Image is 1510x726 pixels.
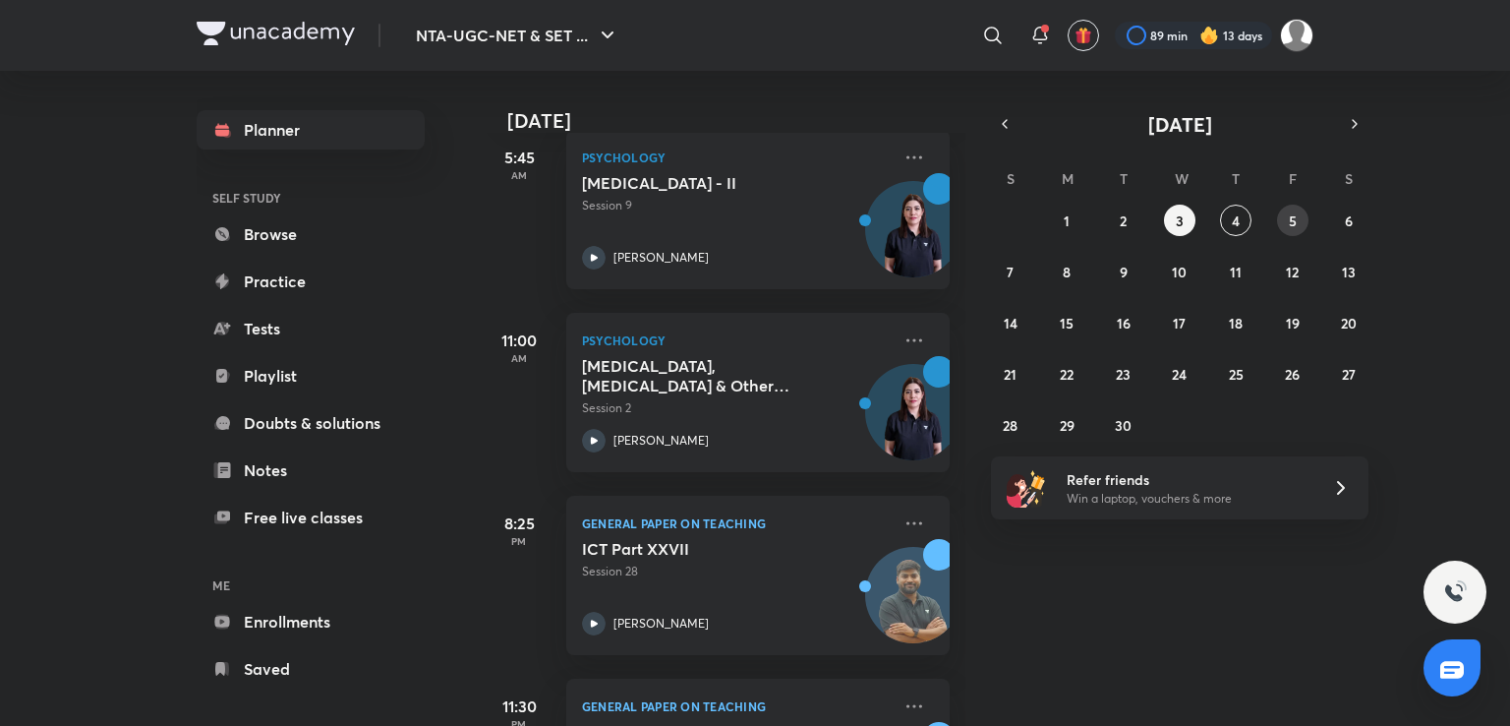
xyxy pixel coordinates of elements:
button: September 20, 2025 [1333,307,1365,338]
h5: ICT Part XXVII [582,539,827,559]
h6: Refer friends [1067,469,1308,490]
p: General Paper on Teaching [582,695,891,718]
button: September 28, 2025 [995,409,1026,441]
p: AM [480,169,558,181]
abbr: September 18, 2025 [1229,314,1243,333]
abbr: September 12, 2025 [1286,263,1299,281]
h5: 8:25 [480,512,558,535]
abbr: September 3, 2025 [1176,212,1184,230]
abbr: September 21, 2025 [1004,365,1016,384]
abbr: September 4, 2025 [1232,212,1240,230]
abbr: September 16, 2025 [1117,314,1131,333]
abbr: September 30, 2025 [1115,416,1132,435]
button: [DATE] [1018,110,1341,138]
button: September 15, 2025 [1051,307,1082,338]
a: Browse [197,214,425,254]
abbr: Friday [1289,169,1297,188]
abbr: September 7, 2025 [1007,263,1014,281]
a: Free live classes [197,498,425,537]
a: Playlist [197,356,425,395]
img: Avatar [866,558,960,652]
button: September 3, 2025 [1164,205,1195,236]
a: Company Logo [197,22,355,50]
h4: [DATE] [507,109,969,133]
abbr: September 11, 2025 [1230,263,1242,281]
abbr: September 24, 2025 [1172,365,1187,384]
abbr: Saturday [1345,169,1353,188]
button: September 12, 2025 [1277,256,1308,287]
abbr: Sunday [1007,169,1015,188]
button: NTA-UGC-NET & SET ... [404,16,631,55]
abbr: September 22, 2025 [1060,365,1074,384]
button: September 4, 2025 [1220,205,1251,236]
img: streak [1199,26,1219,45]
img: Company Logo [197,22,355,45]
button: September 26, 2025 [1277,358,1308,390]
p: [PERSON_NAME] [613,615,709,633]
abbr: September 19, 2025 [1286,314,1300,333]
abbr: September 26, 2025 [1285,365,1300,384]
button: September 18, 2025 [1220,307,1251,338]
abbr: September 10, 2025 [1172,263,1187,281]
h6: SELF STUDY [197,181,425,214]
a: Practice [197,262,425,301]
abbr: September 17, 2025 [1173,314,1186,333]
p: Session 28 [582,563,891,580]
abbr: Wednesday [1175,169,1189,188]
h5: 5:45 [480,146,558,169]
abbr: September 5, 2025 [1289,212,1297,230]
p: PM [480,535,558,547]
p: [PERSON_NAME] [613,432,709,450]
button: September 25, 2025 [1220,358,1251,390]
abbr: September 20, 2025 [1341,314,1357,333]
button: September 27, 2025 [1333,358,1365,390]
button: September 2, 2025 [1108,205,1139,236]
button: September 24, 2025 [1164,358,1195,390]
a: Doubts & solutions [197,403,425,443]
abbr: September 8, 2025 [1063,263,1071,281]
h6: ME [197,569,425,602]
h5: Neuropsychological Tests - II [582,173,827,193]
a: Notes [197,451,425,490]
h5: Fetal Alcohol Syndrome, Cerebral Palsy & Other Important Developmental Problems [582,356,827,395]
img: referral [1007,468,1046,508]
p: Psychology [582,329,891,352]
button: September 21, 2025 [995,358,1026,390]
h5: 11:30 [480,695,558,718]
button: September 7, 2025 [995,256,1026,287]
button: September 5, 2025 [1277,205,1308,236]
p: Session 2 [582,399,891,417]
button: September 30, 2025 [1108,409,1139,441]
button: September 19, 2025 [1277,307,1308,338]
p: General Paper on Teaching [582,512,891,535]
a: Saved [197,649,425,689]
button: September 8, 2025 [1051,256,1082,287]
abbr: September 1, 2025 [1064,212,1070,230]
button: September 10, 2025 [1164,256,1195,287]
button: September 23, 2025 [1108,358,1139,390]
p: Win a laptop, vouchers & more [1067,490,1308,508]
button: September 17, 2025 [1164,307,1195,338]
img: Avatar [866,192,960,286]
button: September 22, 2025 [1051,358,1082,390]
a: Planner [197,110,425,150]
abbr: September 25, 2025 [1229,365,1244,384]
abbr: September 13, 2025 [1342,263,1356,281]
button: September 14, 2025 [995,307,1026,338]
button: September 6, 2025 [1333,205,1365,236]
button: September 29, 2025 [1051,409,1082,441]
abbr: September 6, 2025 [1345,212,1353,230]
h5: 11:00 [480,329,558,352]
abbr: September 2, 2025 [1120,212,1127,230]
p: AM [480,352,558,364]
abbr: Monday [1062,169,1074,188]
p: Psychology [582,146,891,169]
abbr: Tuesday [1120,169,1128,188]
p: [PERSON_NAME] [613,249,709,267]
abbr: Thursday [1232,169,1240,188]
button: September 1, 2025 [1051,205,1082,236]
abbr: September 9, 2025 [1120,263,1128,281]
img: Atia khan [1280,19,1313,52]
abbr: September 27, 2025 [1342,365,1356,384]
img: ttu [1443,580,1467,604]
